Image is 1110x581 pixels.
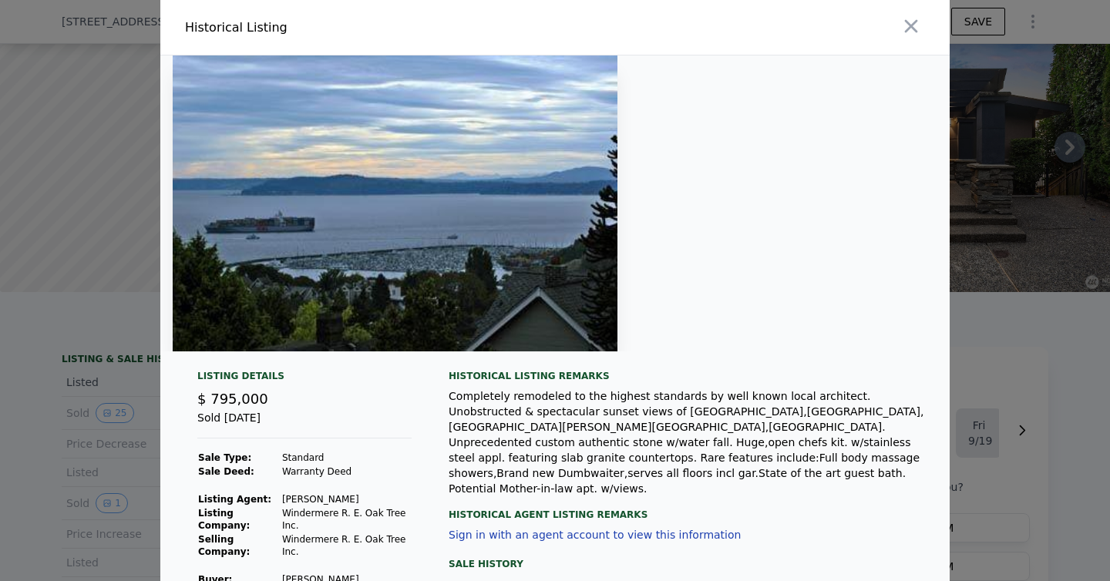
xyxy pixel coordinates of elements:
[449,496,925,521] div: Historical Agent Listing Remarks
[198,494,271,505] strong: Listing Agent:
[281,492,412,506] td: [PERSON_NAME]
[173,55,617,351] img: Property Img
[198,452,251,463] strong: Sale Type:
[197,410,412,438] div: Sold [DATE]
[198,508,250,531] strong: Listing Company:
[449,388,925,496] div: Completely remodeled to the highest standards by well known local architect. Unobstructed & spect...
[281,532,412,559] td: Windermere R. E. Oak Tree Inc.
[281,465,412,479] td: Warranty Deed
[449,370,925,382] div: Historical Listing remarks
[449,529,741,541] button: Sign in with an agent account to view this information
[198,534,250,557] strong: Selling Company:
[185,18,549,37] div: Historical Listing
[198,466,254,477] strong: Sale Deed:
[281,451,412,465] td: Standard
[197,370,412,388] div: Listing Details
[449,555,925,573] div: Sale History
[197,391,268,407] span: $ 795,000
[281,506,412,532] td: Windermere R. E. Oak Tree Inc.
